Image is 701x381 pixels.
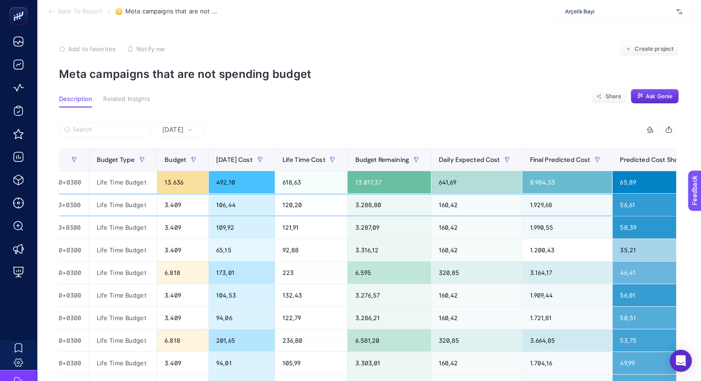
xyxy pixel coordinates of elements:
span: Life Time Cost [283,156,325,163]
div: 160,42 [431,284,522,306]
div: 3.409 [157,352,208,374]
span: Share [605,93,621,100]
button: Create project [620,42,679,56]
div: 3.164,17 [522,262,612,284]
div: 223 [275,262,348,284]
div: 160,42 [431,307,522,329]
span: Ask Genie [646,93,672,100]
div: 1.704,16 [522,352,612,374]
div: 109,92 [209,216,275,238]
div: 3.288,80 [348,194,430,216]
div: 160,42 [431,194,522,216]
div: Open Intercom Messenger [670,350,692,372]
div: 173,01 [209,262,275,284]
span: [DATE] [162,125,183,134]
span: [DATE] Cost [216,156,253,163]
div: Life Time Budget [89,352,157,374]
div: Life Time Budget [89,284,157,306]
div: 6.818 [157,329,208,351]
div: 641,69 [431,171,522,193]
span: Budget Type [97,156,135,163]
div: 121,91 [275,216,348,238]
div: 3.276,57 [348,284,430,306]
div: 1.200,43 [522,239,612,261]
span: Budget [165,156,186,163]
span: Back To Report [58,8,102,15]
div: 94,06 [209,307,275,329]
span: / [108,7,110,15]
span: Meta campaigns that are not spending budget [125,8,218,15]
div: 1.990,55 [522,216,612,238]
div: 618,63 [275,171,348,193]
span: Arçelik Bayi [565,8,673,15]
button: Related Insights [103,95,150,107]
div: 65,15 [209,239,275,261]
button: Share [591,89,627,104]
span: Budget Remaining [355,156,408,163]
span: Description [59,95,92,103]
img: svg%3e [677,7,682,16]
div: Life Time Budget [89,329,157,351]
div: 92,88 [275,239,348,261]
span: Final Predicted Cost [530,156,590,163]
div: 132,43 [275,284,348,306]
div: 1.909,44 [522,284,612,306]
div: 13.636 [157,171,208,193]
div: Life Time Budget [89,307,157,329]
div: 320,85 [431,329,522,351]
div: Life Time Budget [89,262,157,284]
button: Ask Genie [630,89,679,104]
div: 1.721,81 [522,307,612,329]
div: 160,42 [431,239,522,261]
div: 1.929,68 [522,194,612,216]
div: 236,80 [275,329,348,351]
div: 3.409 [157,284,208,306]
div: 6.581,20 [348,329,430,351]
div: 160,42 [431,216,522,238]
button: Add to favorites [59,45,116,53]
div: 201,65 [209,329,275,351]
div: Life Time Budget [89,171,157,193]
p: Meta campaigns that are not spending budget [59,67,679,81]
span: Create project [635,45,673,53]
div: 3.316,12 [348,239,430,261]
div: Life Time Budget [89,194,157,216]
span: Feedback [6,3,35,10]
div: 3.286,21 [348,307,430,329]
button: Description [59,95,92,107]
button: Notify me [127,45,165,53]
div: 3.664,85 [522,329,612,351]
div: 3.409 [157,239,208,261]
div: 492,10 [209,171,275,193]
div: Life Time Budget [89,239,157,261]
div: 13.017,37 [348,171,430,193]
div: 160,42 [431,352,522,374]
div: 106,44 [209,194,275,216]
div: 3.287,09 [348,216,430,238]
div: 3.409 [157,194,208,216]
span: Daily Expected Cost [439,156,500,163]
div: 3.409 [157,216,208,238]
div: 105,99 [275,352,348,374]
div: 122,79 [275,307,348,329]
input: Search [73,126,146,133]
div: 320,85 [431,262,522,284]
div: 3.303,01 [348,352,430,374]
div: 120,20 [275,194,348,216]
div: 3.409 [157,307,208,329]
div: Life Time Budget [89,216,157,238]
div: 104,53 [209,284,275,306]
div: 8.984,33 [522,171,612,193]
span: Predicted Cost Share % [620,156,691,163]
div: 6.595 [348,262,430,284]
span: Add to favorites [68,45,116,53]
span: Notify me [136,45,165,53]
div: 94,01 [209,352,275,374]
div: 6.818 [157,262,208,284]
span: Related Insights [103,95,150,103]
